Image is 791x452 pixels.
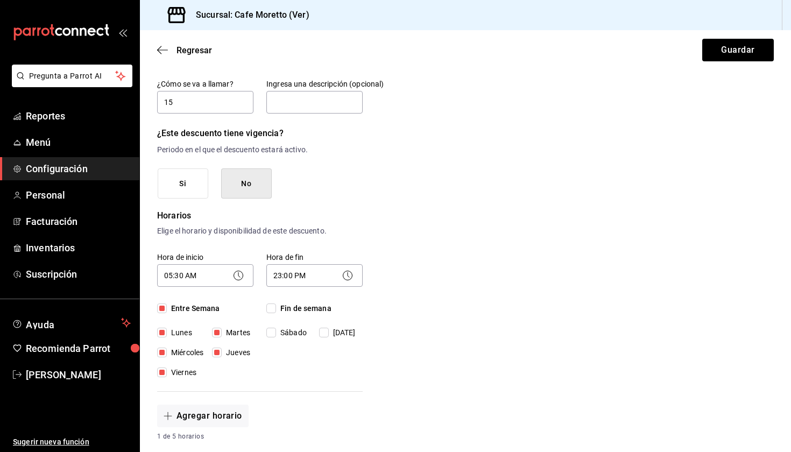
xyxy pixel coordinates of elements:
[167,347,203,358] span: Miércoles
[8,78,132,89] a: Pregunta a Parrot AI
[12,65,132,87] button: Pregunta a Parrot AI
[221,168,272,199] button: No
[266,264,363,287] div: 23:00 PM
[176,45,212,55] span: Regresar
[26,316,117,329] span: Ayuda
[157,144,363,156] p: Periodo en el que el descuento estará activo.
[157,45,212,55] button: Regresar
[329,327,356,338] span: [DATE]
[157,253,253,260] label: Hora de inicio
[26,241,131,255] span: Inventarios
[26,161,131,176] span: Configuración
[29,70,116,82] span: Pregunta a Parrot AI
[26,214,131,229] span: Facturación
[187,9,309,22] h3: Sucursal: Cafe Moretto (Ver)
[157,225,363,237] p: Elige el horario y disponibilidad de este descuento.
[266,253,363,260] label: Hora de fin
[26,368,131,382] span: [PERSON_NAME]
[157,80,253,88] label: ¿Cómo se va a llamar?
[157,126,363,141] h6: ¿Este descuento tiene vigencia?
[222,327,250,338] span: Martes
[222,347,250,358] span: Jueves
[167,303,220,314] span: Entre Semana
[157,264,253,287] div: 05:30 AM
[167,367,196,378] span: Viernes
[157,432,363,442] span: 1 de 5 horarios
[26,341,131,356] span: Recomienda Parrot
[276,303,331,314] span: Fin de semana
[266,80,363,88] label: Ingresa una descripción (opcional)
[157,209,363,222] p: Horarios
[26,135,131,150] span: Menú
[26,267,131,281] span: Suscripción
[167,327,192,338] span: Lunes
[26,109,131,123] span: Reportes
[702,39,774,61] button: Guardar
[26,188,131,202] span: Personal
[118,28,127,37] button: open_drawer_menu
[276,327,307,338] span: Sábado
[158,168,208,199] button: Si
[157,405,249,427] button: Agregar horario
[13,436,131,448] span: Sugerir nueva función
